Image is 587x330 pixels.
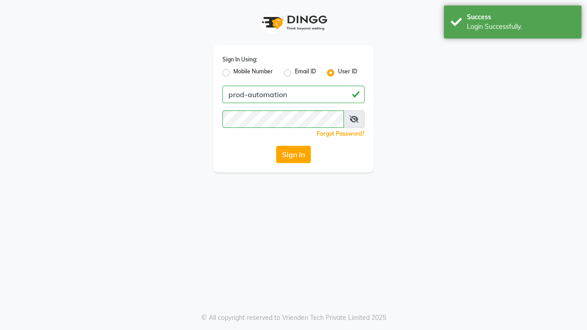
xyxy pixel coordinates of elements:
[222,55,257,64] label: Sign In Using:
[467,12,575,22] div: Success
[222,110,344,128] input: Username
[276,146,311,163] button: Sign In
[338,67,357,78] label: User ID
[222,86,365,103] input: Username
[295,67,316,78] label: Email ID
[257,9,330,36] img: logo1.svg
[467,22,575,32] div: Login Successfully.
[317,130,365,137] a: Forgot Password?
[233,67,273,78] label: Mobile Number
